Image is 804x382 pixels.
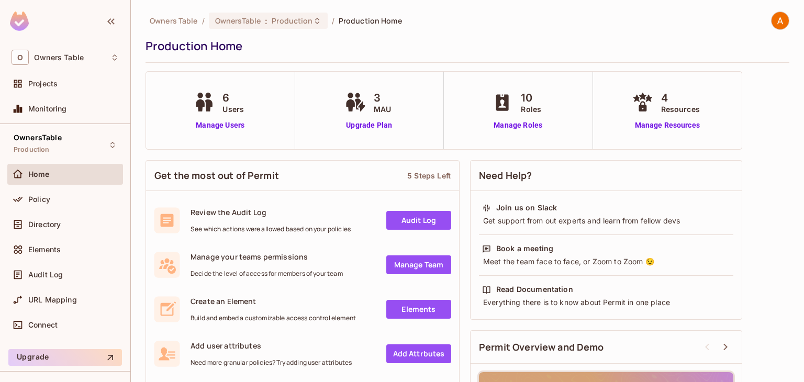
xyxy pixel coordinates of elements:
span: Permit Overview and Demo [479,341,604,354]
span: Policy [28,195,50,204]
a: Manage Roles [489,120,546,131]
span: Users [222,104,244,115]
a: Upgrade Plan [342,120,396,131]
div: Join us on Slack [496,203,557,213]
div: 5 Steps Left [407,171,451,181]
img: Anurag Kelkar [772,12,789,29]
span: Add user attributes [191,341,352,351]
div: Everything there is to know about Permit in one place [482,297,730,308]
span: Production [14,145,50,154]
span: Projects [28,80,58,88]
span: Elements [28,245,61,254]
a: Manage Users [191,120,249,131]
a: Manage Resources [630,120,705,131]
span: Resources [661,104,700,115]
div: Book a meeting [496,243,553,254]
span: Workspace: Owners Table [34,53,84,62]
li: / [332,16,334,26]
span: 6 [222,90,244,106]
span: Audit Log [28,271,63,279]
li: / [202,16,205,26]
span: 4 [661,90,700,106]
div: Read Documentation [496,284,573,295]
span: Decide the level of access for members of your team [191,269,343,278]
span: the active workspace [150,16,198,26]
span: O [12,50,29,65]
span: Monitoring [28,105,67,113]
a: Manage Team [386,255,451,274]
span: OwnersTable [14,133,62,142]
span: Connect [28,321,58,329]
span: Production [272,16,312,26]
span: 10 [521,90,541,106]
span: Review the Audit Log [191,207,351,217]
span: : [264,17,268,25]
a: Elements [386,300,451,319]
span: Manage your teams permissions [191,252,343,262]
span: Need Help? [479,169,532,182]
span: MAU [374,104,391,115]
span: 3 [374,90,391,106]
span: Home [28,170,50,178]
span: Directory [28,220,61,229]
span: See which actions were allowed based on your policies [191,225,351,233]
a: Audit Log [386,211,451,230]
span: Roles [521,104,541,115]
span: Production Home [339,16,402,26]
span: URL Mapping [28,296,77,304]
span: Get the most out of Permit [154,169,279,182]
a: Add Attrbutes [386,344,451,363]
button: Upgrade [8,349,122,366]
span: Build and embed a customizable access control element [191,314,356,322]
div: Get support from out experts and learn from fellow devs [482,216,730,226]
div: Meet the team face to face, or Zoom to Zoom 😉 [482,256,730,267]
img: SReyMgAAAABJRU5ErkJggg== [10,12,29,31]
span: Need more granular policies? Try adding user attributes [191,358,352,367]
div: Production Home [146,38,784,54]
span: Create an Element [191,296,356,306]
span: OwnersTable [215,16,261,26]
